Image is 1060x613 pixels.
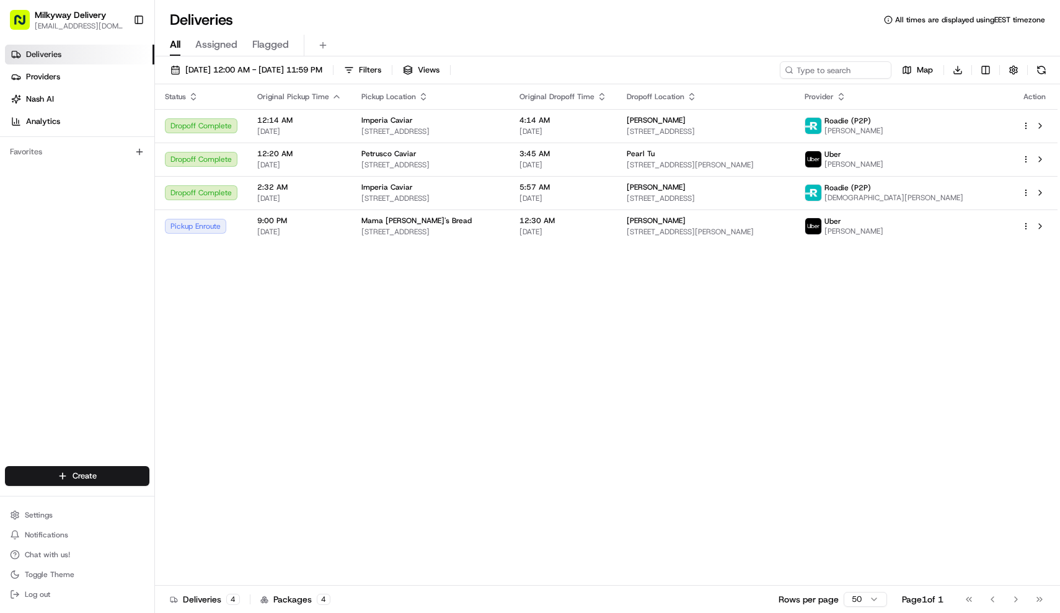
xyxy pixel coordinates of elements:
span: Status [165,92,186,102]
span: Assigned [195,37,237,52]
span: Create [73,470,97,482]
button: Milkyway Delivery [35,9,106,21]
span: [DATE] [519,160,607,170]
span: [STREET_ADDRESS] [627,193,785,203]
span: [STREET_ADDRESS][PERSON_NAME] [627,227,785,237]
button: [DATE] 12:00 AM - [DATE] 11:59 PM [165,61,328,79]
span: Analytics [26,116,60,127]
span: Pickup Location [361,92,416,102]
span: [DATE] [519,227,607,237]
span: [STREET_ADDRESS] [361,193,500,203]
span: [STREET_ADDRESS] [361,227,500,237]
button: Create [5,466,149,486]
div: 4 [317,594,330,605]
span: 2:32 AM [257,182,342,192]
div: Deliveries [170,593,240,606]
span: [PERSON_NAME] [824,126,883,136]
span: All [170,37,180,52]
a: Nash AI [5,89,154,109]
button: Views [397,61,445,79]
span: Roadie (P2P) [824,116,871,126]
span: Log out [25,589,50,599]
span: Providers [26,71,60,82]
a: Providers [5,67,154,87]
span: 9:00 PM [257,216,342,226]
span: Original Pickup Time [257,92,329,102]
button: Notifications [5,526,149,544]
div: Page 1 of 1 [902,593,943,606]
a: Analytics [5,112,154,131]
span: [PERSON_NAME] [824,226,883,236]
span: Provider [805,92,834,102]
img: roadie-logo-v2.jpg [805,118,821,134]
span: 12:30 AM [519,216,607,226]
span: All times are displayed using EEST timezone [895,15,1045,25]
button: Log out [5,586,149,603]
span: [PERSON_NAME] [627,182,686,192]
span: Flagged [252,37,289,52]
span: Imperia Caviar [361,115,413,125]
span: Petrusco Caviar [361,149,417,159]
img: uber-new-logo.jpeg [805,151,821,167]
span: [PERSON_NAME] [627,115,686,125]
span: [DEMOGRAPHIC_DATA][PERSON_NAME] [824,193,963,203]
span: 3:45 AM [519,149,607,159]
span: 12:20 AM [257,149,342,159]
span: Uber [824,216,841,226]
a: Deliveries [5,45,154,64]
span: [DATE] [519,193,607,203]
button: Refresh [1033,61,1050,79]
span: Deliveries [26,49,61,60]
span: Dropoff Location [627,92,684,102]
button: [EMAIL_ADDRESS][DOMAIN_NAME] [35,21,123,31]
img: uber-new-logo.jpeg [805,218,821,234]
span: Original Dropoff Time [519,92,594,102]
span: 4:14 AM [519,115,607,125]
span: [DATE] [257,193,342,203]
span: Notifications [25,530,68,540]
span: Uber [824,149,841,159]
p: Rows per page [779,593,839,606]
span: Settings [25,510,53,520]
span: [DATE] [257,160,342,170]
div: Packages [260,593,330,606]
span: Imperia Caviar [361,182,413,192]
input: Type to search [780,61,891,79]
span: [DATE] [257,126,342,136]
div: Action [1022,92,1048,102]
button: Toggle Theme [5,566,149,583]
img: roadie-logo-v2.jpg [805,185,821,201]
button: Filters [338,61,387,79]
span: [DATE] [257,227,342,237]
span: [DATE] 12:00 AM - [DATE] 11:59 PM [185,64,322,76]
span: Pearl Tu [627,149,655,159]
span: [STREET_ADDRESS] [361,160,500,170]
span: Views [418,64,439,76]
span: [PERSON_NAME] [824,159,883,169]
span: Chat with us! [25,550,70,560]
span: Map [917,64,933,76]
span: [STREET_ADDRESS] [361,126,500,136]
span: Nash AI [26,94,54,105]
span: Toggle Theme [25,570,74,580]
button: Map [896,61,939,79]
div: Favorites [5,142,149,162]
button: Milkyway Delivery[EMAIL_ADDRESS][DOMAIN_NAME] [5,5,128,35]
span: [STREET_ADDRESS][PERSON_NAME] [627,160,785,170]
button: Chat with us! [5,546,149,563]
span: Filters [359,64,381,76]
span: [STREET_ADDRESS] [627,126,785,136]
span: Roadie (P2P) [824,183,871,193]
span: [DATE] [519,126,607,136]
span: 5:57 AM [519,182,607,192]
span: [PERSON_NAME] [627,216,686,226]
button: Settings [5,506,149,524]
span: 12:14 AM [257,115,342,125]
div: 4 [226,594,240,605]
h1: Deliveries [170,10,233,30]
span: Mama [PERSON_NAME]'s Bread [361,216,472,226]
